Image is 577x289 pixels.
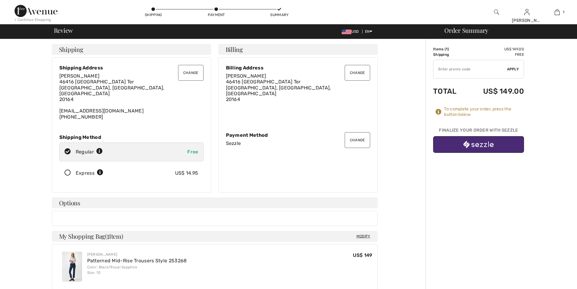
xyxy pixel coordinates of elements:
[433,81,466,102] td: Total
[433,60,507,78] input: Promo code
[345,65,370,81] button: Change
[87,252,187,257] div: [PERSON_NAME]
[76,170,103,177] div: Express
[59,134,204,140] div: Shipping Method
[87,264,187,275] div: Color: Black/Royal Sapphire Size: 10
[107,232,109,240] span: 1
[178,65,204,81] button: Change
[87,258,187,264] a: Patterned Mid-Rise Trousers Style 253268
[563,9,564,15] span: 1
[226,73,266,79] span: [PERSON_NAME]
[59,73,100,79] span: [PERSON_NAME]
[466,46,524,52] td: US$ 149.00
[54,27,73,33] span: Review
[466,81,524,102] td: US$ 149.00
[446,47,448,51] span: 1
[512,17,542,24] div: [PERSON_NAME]
[365,29,373,34] span: EN
[59,65,204,71] div: Shipping Address
[507,66,519,72] span: Apply
[144,12,162,18] div: Shipping
[353,252,372,258] span: US$ 149
[542,8,572,16] a: 1
[76,148,103,156] div: Regular
[356,233,370,239] span: Modify
[15,17,51,22] div: < Continue Shopping
[59,79,164,102] span: 46416 [GEOGRAPHIC_DATA] Ter [GEOGRAPHIC_DATA], [GEOGRAPHIC_DATA], [GEOGRAPHIC_DATA] 20164
[175,170,198,177] div: US$ 14.95
[187,149,198,155] span: Free
[555,8,560,16] img: My Bag
[226,65,370,71] div: Billing Address
[433,127,524,136] div: Finalize Your Order with Sezzle
[437,27,573,33] div: Order Summary
[207,12,225,18] div: Payment
[466,52,524,57] td: Free
[59,46,83,52] span: Shipping
[345,132,370,148] button: Change
[226,132,370,138] div: Payment Method
[463,141,494,148] img: sezzle_white.svg
[524,8,529,16] img: My Info
[444,106,524,117] div: To complete your order, press the button below.
[62,252,82,282] img: Patterned Mid-Rise Trousers Style 253268
[226,46,243,52] span: Billing
[52,231,378,242] h4: My Shopping Bag
[342,29,351,34] img: US Dollar
[105,232,123,240] span: ( Item)
[226,140,370,146] div: Sezzle
[15,5,58,17] img: 1ère Avenue
[270,12,288,18] div: Summary
[52,197,378,208] h4: Options
[59,73,204,120] div: [EMAIL_ADDRESS][DOMAIN_NAME] [PHONE_NUMBER]
[494,8,499,16] img: search the website
[433,46,466,52] td: Items ( )
[226,79,331,102] span: 46416 [GEOGRAPHIC_DATA] Ter [GEOGRAPHIC_DATA], [GEOGRAPHIC_DATA], [GEOGRAPHIC_DATA] 20164
[524,9,529,15] a: Sign In
[433,52,466,57] td: Shipping
[342,29,361,34] span: USD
